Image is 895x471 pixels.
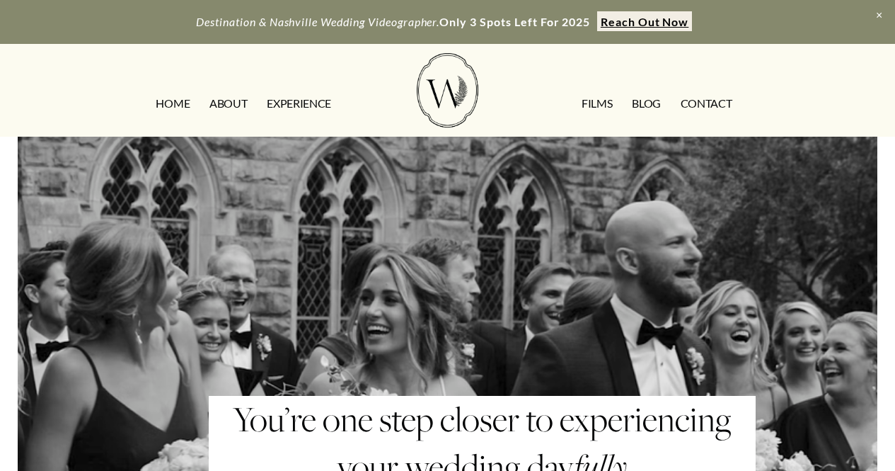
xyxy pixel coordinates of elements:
[632,92,661,115] a: Blog
[417,53,478,127] img: Wild Fern Weddings
[681,92,732,115] a: CONTACT
[209,92,247,115] a: ABOUT
[601,15,688,28] strong: Reach Out Now
[267,92,331,115] a: EXPERIENCE
[597,11,691,31] a: Reach Out Now
[156,92,190,115] a: HOME
[582,92,612,115] a: FILMS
